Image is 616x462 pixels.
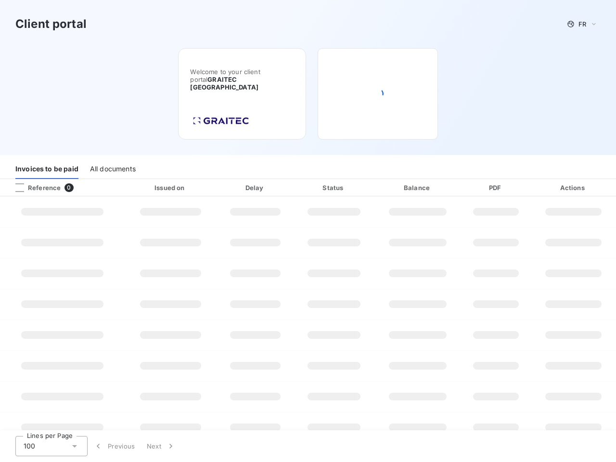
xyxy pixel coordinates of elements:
div: Issued on [126,183,215,192]
div: All documents [90,159,136,179]
span: Welcome to your client portal [190,68,294,91]
span: FR [578,20,586,28]
div: PDF [463,183,529,192]
div: Reference [8,183,61,192]
div: Actions [532,183,614,192]
div: Status [296,183,372,192]
button: Previous [88,436,141,456]
div: Balance [376,183,459,192]
span: 100 [24,441,35,451]
span: GRAITEC [GEOGRAPHIC_DATA] [190,76,258,91]
span: 0 [64,183,73,192]
button: Next [141,436,181,456]
img: Company logo [190,114,252,128]
h3: Client portal [15,15,87,33]
div: Delay [219,183,292,192]
div: Invoices to be paid [15,159,78,179]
